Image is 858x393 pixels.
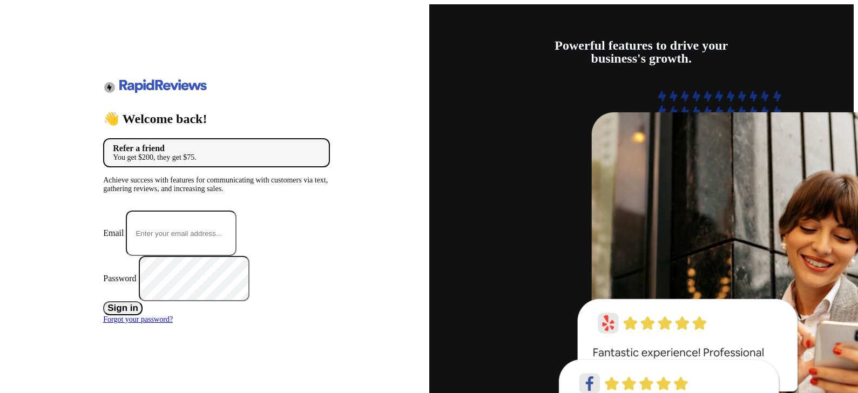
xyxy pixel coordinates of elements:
div: Powerful features to drive your business's growth. [528,39,755,65]
label: Password [103,274,136,283]
div: Refer a friend [113,144,320,153]
div: 👋 Welcome back! [103,112,330,125]
input: Enter your email address... [126,211,237,256]
div: Achieve success with features for communicating with customers via text, gathering reviews, and i... [103,176,330,193]
button: Sign in [103,301,143,315]
label: Email [103,228,124,238]
div: You get $200, they get $75. [113,153,320,162]
a: Forgot your password? [103,315,173,323]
